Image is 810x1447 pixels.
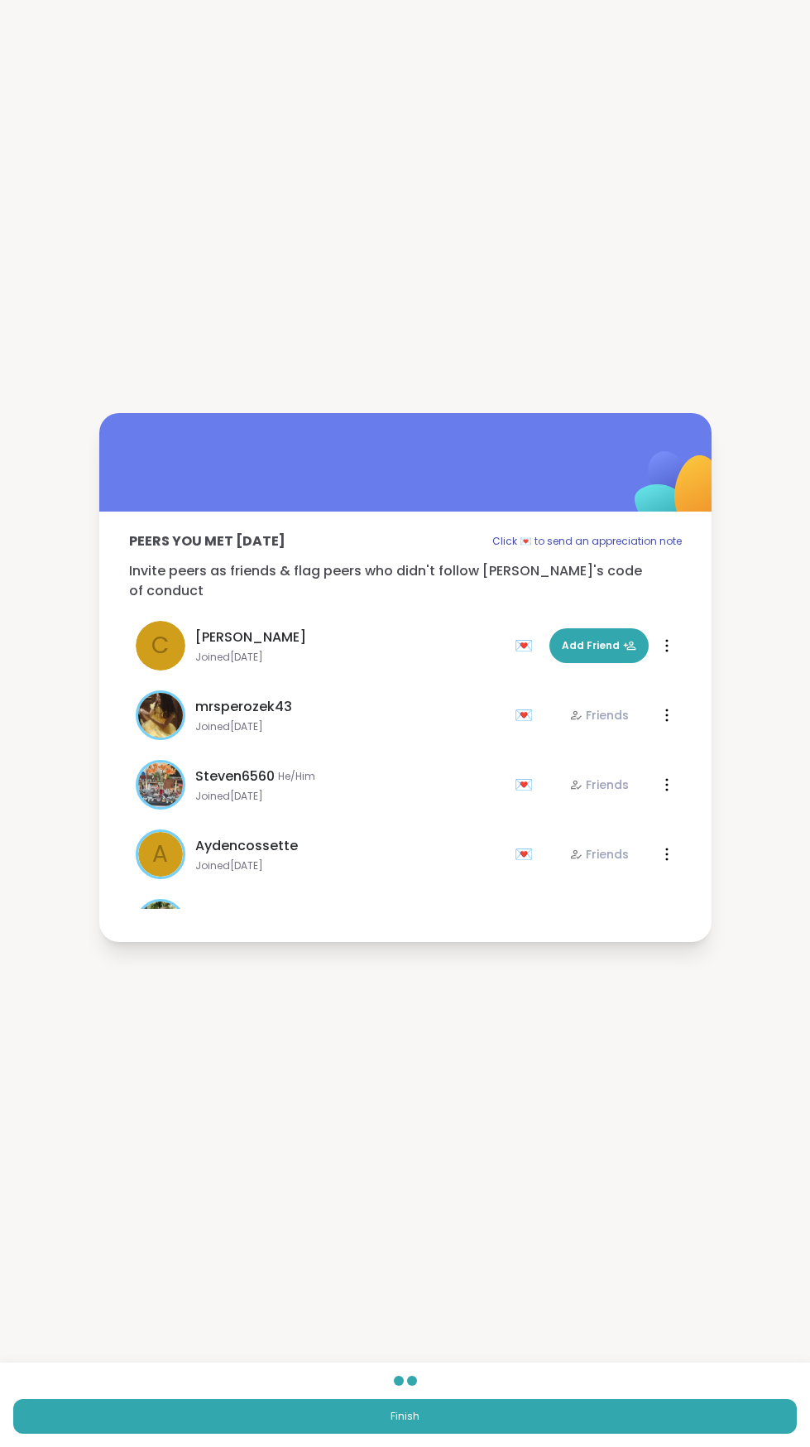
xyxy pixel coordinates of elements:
button: Add Friend [549,628,649,663]
span: Steven6560 [195,767,275,786]
span: Add Friend [562,638,636,653]
span: Finish [391,1409,419,1424]
p: Peers you met [DATE] [129,531,285,551]
span: mrsperozek43 [195,697,292,717]
img: ShareWell Logomark [596,408,760,573]
span: Joined [DATE] [195,720,505,733]
span: C [151,628,169,663]
img: Steven6560 [138,762,183,807]
span: Joined [DATE] [195,651,505,664]
div: 💌 [515,772,539,798]
div: Friends [569,776,629,793]
div: 💌 [515,702,539,728]
span: A [152,837,168,872]
span: [PERSON_NAME] [195,627,306,647]
img: mrsperozek43 [138,693,183,738]
div: 💌 [515,632,539,659]
button: Finish [13,1399,797,1434]
span: Joined [DATE] [195,859,505,873]
p: Click 💌 to send an appreciation note [492,531,682,551]
span: He/Him [278,770,315,783]
p: Invite peers as friends & flag peers who didn't follow [PERSON_NAME]'s code of conduct [129,561,682,601]
div: 💌 [515,841,539,868]
div: Friends [569,707,629,723]
div: Friends [569,846,629,863]
span: Aydencossette [195,836,298,856]
img: LynnLG [138,901,183,946]
span: Joined [DATE] [195,790,505,803]
span: LynnLG [195,906,242,925]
